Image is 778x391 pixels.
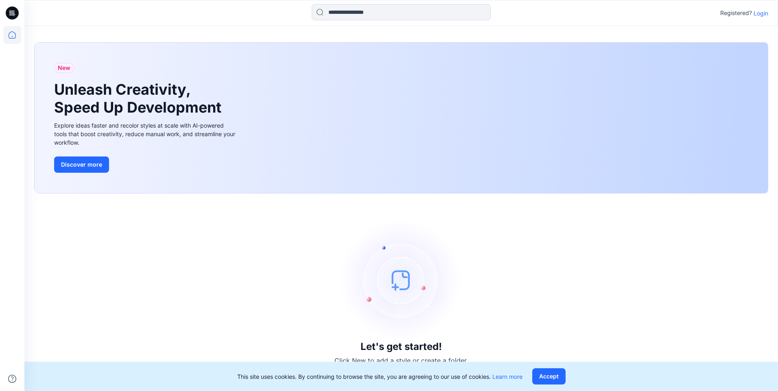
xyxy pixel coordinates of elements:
img: empty-state-image.svg [340,219,462,341]
a: Learn more [492,373,522,380]
button: Discover more [54,156,109,173]
div: Explore ideas faster and recolor styles at scale with AI-powered tools that boost creativity, red... [54,121,237,147]
p: Login [754,9,768,17]
p: Click New to add a style or create a folder. [334,356,468,365]
h3: Let's get started! [361,341,442,352]
span: New [58,63,70,73]
h1: Unleash Creativity, Speed Up Development [54,81,225,116]
a: Discover more [54,156,237,173]
p: This site uses cookies. By continuing to browse the site, you are agreeing to our use of cookies. [237,372,522,381]
button: Accept [532,368,566,384]
p: Registered? [720,8,752,18]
